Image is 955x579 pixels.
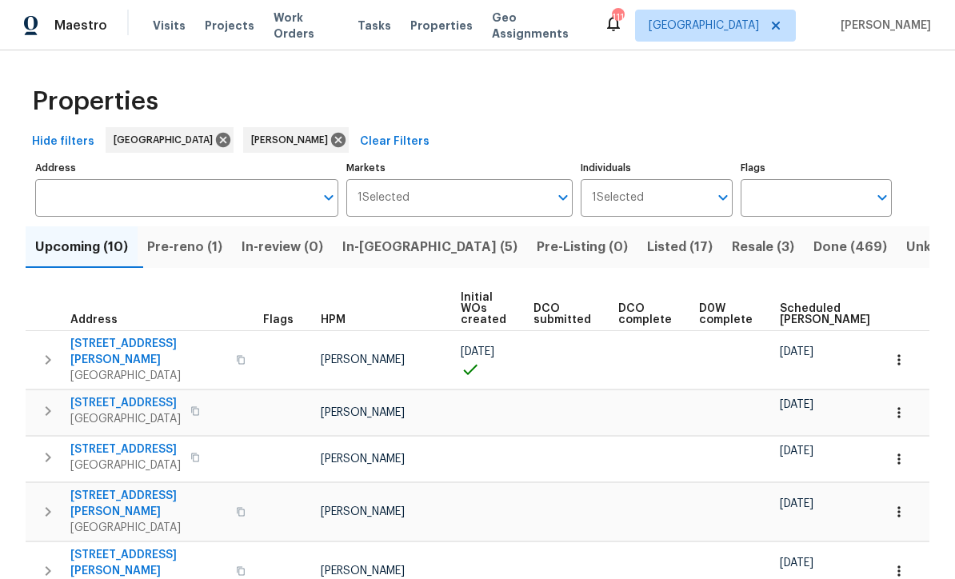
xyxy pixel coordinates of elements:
[70,368,226,384] span: [GEOGRAPHIC_DATA]
[592,191,644,205] span: 1 Selected
[70,395,181,411] span: [STREET_ADDRESS]
[581,163,732,173] label: Individuals
[612,10,623,26] div: 111
[813,236,887,258] span: Done (469)
[834,18,931,34] span: [PERSON_NAME]
[321,506,405,517] span: [PERSON_NAME]
[780,303,870,325] span: Scheduled [PERSON_NAME]
[346,163,573,173] label: Markets
[780,445,813,457] span: [DATE]
[153,18,186,34] span: Visits
[35,163,338,173] label: Address
[114,132,219,148] span: [GEOGRAPHIC_DATA]
[342,236,517,258] span: In-[GEOGRAPHIC_DATA] (5)
[54,18,107,34] span: Maestro
[70,441,181,457] span: [STREET_ADDRESS]
[205,18,254,34] span: Projects
[106,127,234,153] div: [GEOGRAPHIC_DATA]
[35,236,128,258] span: Upcoming (10)
[699,303,753,325] span: D0W complete
[461,346,494,357] span: [DATE]
[32,132,94,152] span: Hide filters
[732,236,794,258] span: Resale (3)
[251,132,334,148] span: [PERSON_NAME]
[70,411,181,427] span: [GEOGRAPHIC_DATA]
[780,557,813,569] span: [DATE]
[263,314,294,325] span: Flags
[274,10,338,42] span: Work Orders
[354,127,436,157] button: Clear Filters
[360,132,430,152] span: Clear Filters
[70,547,226,579] span: [STREET_ADDRESS][PERSON_NAME]
[780,498,813,509] span: [DATE]
[358,20,391,31] span: Tasks
[780,346,813,357] span: [DATE]
[871,186,893,209] button: Open
[410,18,473,34] span: Properties
[147,236,222,258] span: Pre-reno (1)
[552,186,574,209] button: Open
[242,236,323,258] span: In-review (0)
[741,163,892,173] label: Flags
[243,127,349,153] div: [PERSON_NAME]
[321,565,405,577] span: [PERSON_NAME]
[321,453,405,465] span: [PERSON_NAME]
[70,520,226,536] span: [GEOGRAPHIC_DATA]
[461,292,506,325] span: Initial WOs created
[492,10,585,42] span: Geo Assignments
[321,354,405,365] span: [PERSON_NAME]
[70,336,226,368] span: [STREET_ADDRESS][PERSON_NAME]
[358,191,410,205] span: 1 Selected
[647,236,713,258] span: Listed (17)
[318,186,340,209] button: Open
[649,18,759,34] span: [GEOGRAPHIC_DATA]
[537,236,628,258] span: Pre-Listing (0)
[70,314,118,325] span: Address
[32,94,158,110] span: Properties
[70,457,181,473] span: [GEOGRAPHIC_DATA]
[26,127,101,157] button: Hide filters
[70,488,226,520] span: [STREET_ADDRESS][PERSON_NAME]
[618,303,672,325] span: DCO complete
[321,407,405,418] span: [PERSON_NAME]
[780,399,813,410] span: [DATE]
[321,314,346,325] span: HPM
[533,303,591,325] span: DCO submitted
[712,186,734,209] button: Open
